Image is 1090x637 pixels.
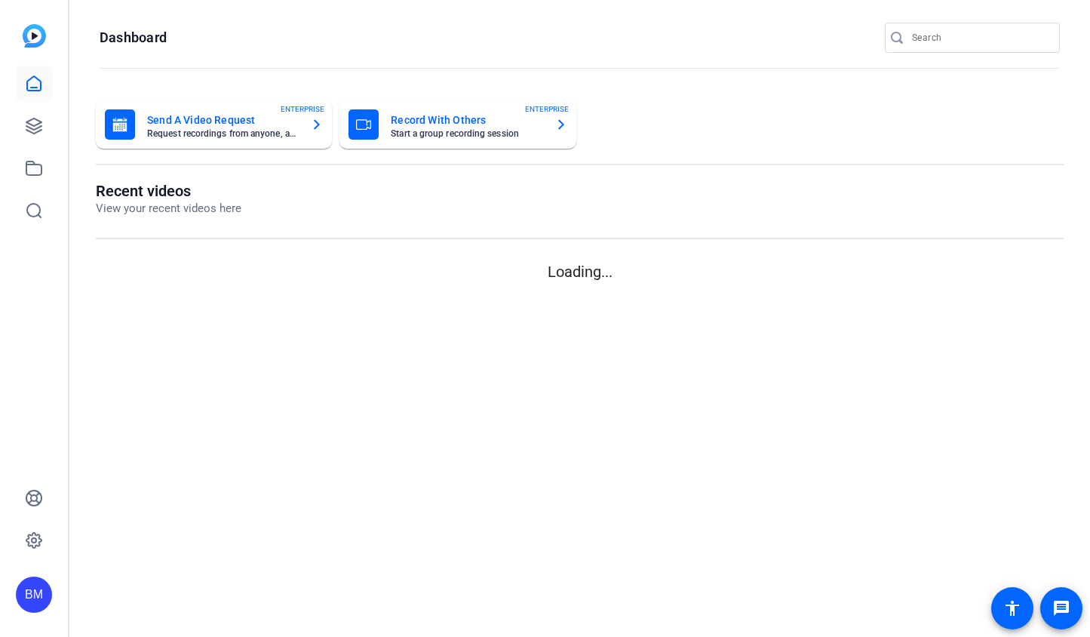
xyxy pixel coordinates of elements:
mat-card-title: Send A Video Request [147,111,299,129]
mat-icon: message [1052,599,1070,617]
img: blue-gradient.svg [23,24,46,48]
mat-card-title: Record With Others [391,111,542,129]
button: Send A Video RequestRequest recordings from anyone, anywhereENTERPRISE [96,100,332,149]
p: View your recent videos here [96,200,241,217]
span: ENTERPRISE [525,103,569,115]
button: Record With OthersStart a group recording sessionENTERPRISE [339,100,576,149]
mat-card-subtitle: Request recordings from anyone, anywhere [147,129,299,138]
div: BM [16,577,52,613]
h1: Recent videos [96,182,241,200]
span: ENTERPRISE [281,103,324,115]
p: Loading... [96,260,1064,283]
mat-card-subtitle: Start a group recording session [391,129,542,138]
mat-icon: accessibility [1003,599,1021,617]
input: Search [912,29,1048,47]
h1: Dashboard [100,29,167,47]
